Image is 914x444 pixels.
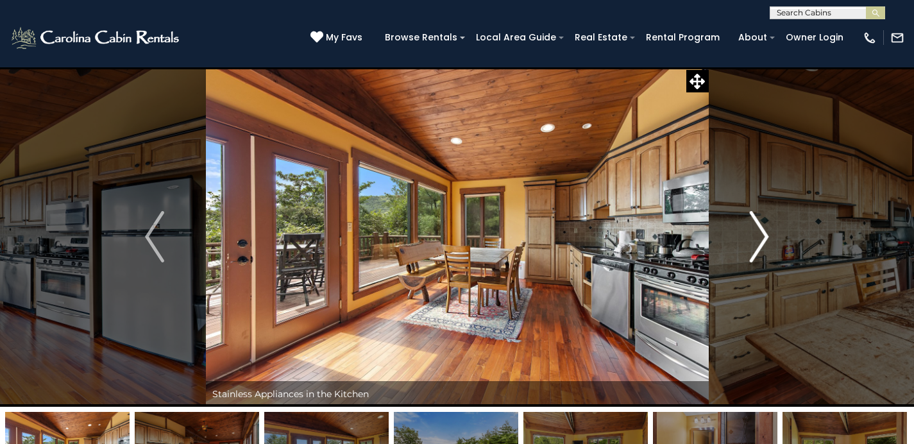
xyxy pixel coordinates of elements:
[470,28,563,47] a: Local Area Guide
[732,28,774,47] a: About
[310,31,366,45] a: My Favs
[145,211,164,262] img: arrow
[568,28,634,47] a: Real Estate
[10,25,183,51] img: White-1-2.png
[326,31,362,44] span: My Favs
[750,211,769,262] img: arrow
[378,28,464,47] a: Browse Rentals
[639,28,726,47] a: Rental Program
[708,67,810,407] button: Next
[863,31,877,45] img: phone-regular-white.png
[890,31,904,45] img: mail-regular-white.png
[104,67,206,407] button: Previous
[206,381,709,407] div: Stainless Appliances in the Kitchen
[779,28,850,47] a: Owner Login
